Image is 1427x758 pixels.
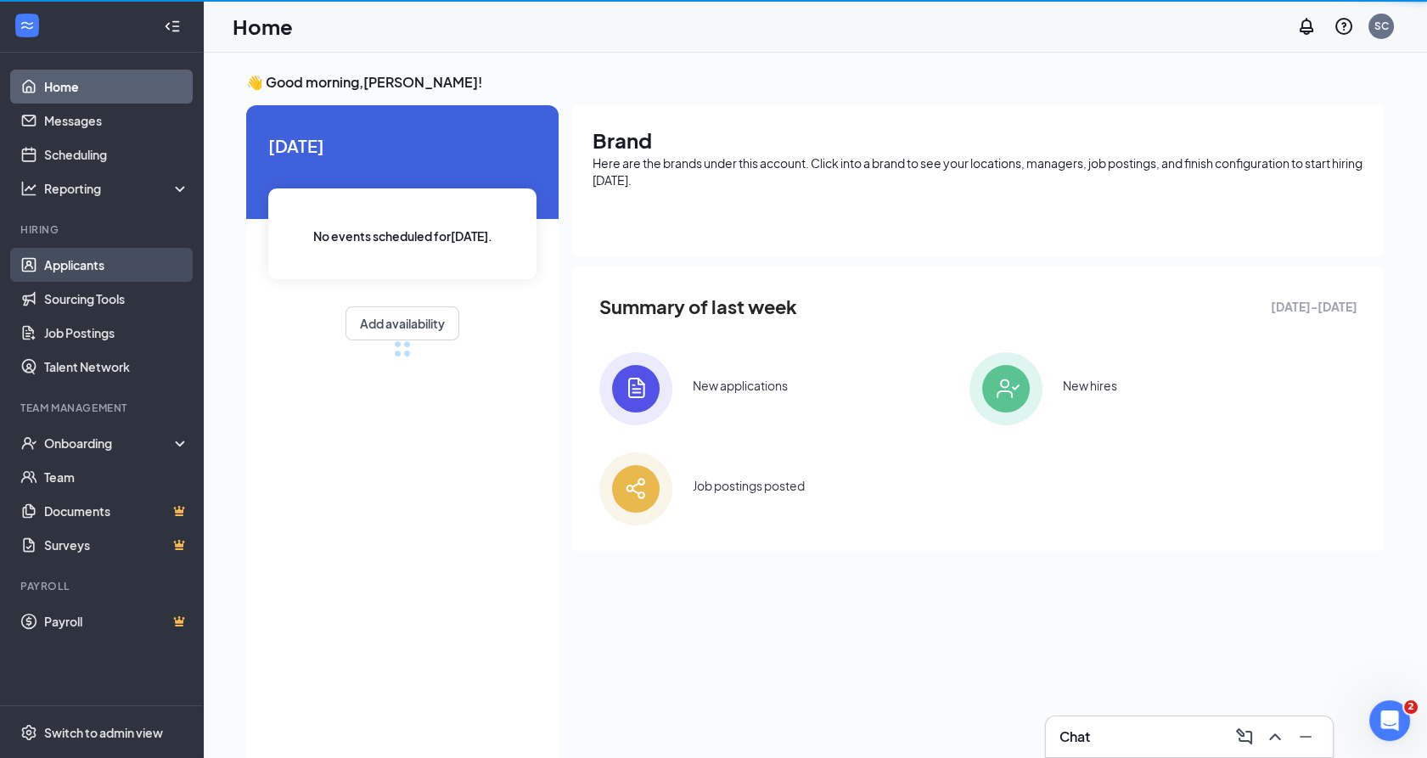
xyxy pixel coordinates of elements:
[20,579,186,593] div: Payroll
[1261,723,1289,750] button: ChevronUp
[1059,727,1090,746] h3: Chat
[19,17,36,34] svg: WorkstreamLogo
[599,452,672,525] img: icon
[1334,16,1354,36] svg: QuestionInfo
[1231,723,1258,750] button: ComposeMessage
[693,377,788,394] div: New applications
[164,18,181,35] svg: Collapse
[1234,727,1255,747] svg: ComposeMessage
[44,180,190,197] div: Reporting
[1292,723,1319,750] button: Minimize
[44,460,189,494] a: Team
[1296,16,1317,36] svg: Notifications
[20,222,186,237] div: Hiring
[44,248,189,282] a: Applicants
[1271,297,1357,316] span: [DATE] - [DATE]
[1295,727,1316,747] svg: Minimize
[44,350,189,384] a: Talent Network
[44,316,189,350] a: Job Postings
[599,292,797,322] span: Summary of last week
[44,494,189,528] a: DocumentsCrown
[44,70,189,104] a: Home
[44,282,189,316] a: Sourcing Tools
[346,306,459,340] button: Add availability
[20,435,37,452] svg: UserCheck
[44,435,175,452] div: Onboarding
[20,401,186,415] div: Team Management
[1369,700,1410,741] iframe: Intercom live chat
[44,604,189,638] a: PayrollCrown
[1265,727,1285,747] svg: ChevronUp
[233,12,293,41] h1: Home
[44,104,189,138] a: Messages
[593,154,1364,188] div: Here are the brands under this account. Click into a brand to see your locations, managers, job p...
[313,227,492,245] span: No events scheduled for [DATE] .
[599,352,672,425] img: icon
[693,477,805,494] div: Job postings posted
[20,180,37,197] svg: Analysis
[1404,700,1418,714] span: 2
[593,126,1364,154] h1: Brand
[394,340,411,357] div: loading meetings...
[44,724,163,741] div: Switch to admin view
[268,132,537,159] span: [DATE]
[44,528,189,562] a: SurveysCrown
[969,352,1042,425] img: icon
[1374,19,1389,33] div: SC
[246,73,1385,92] h3: 👋 Good morning, [PERSON_NAME] !
[1063,377,1117,394] div: New hires
[44,138,189,171] a: Scheduling
[20,724,37,741] svg: Settings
